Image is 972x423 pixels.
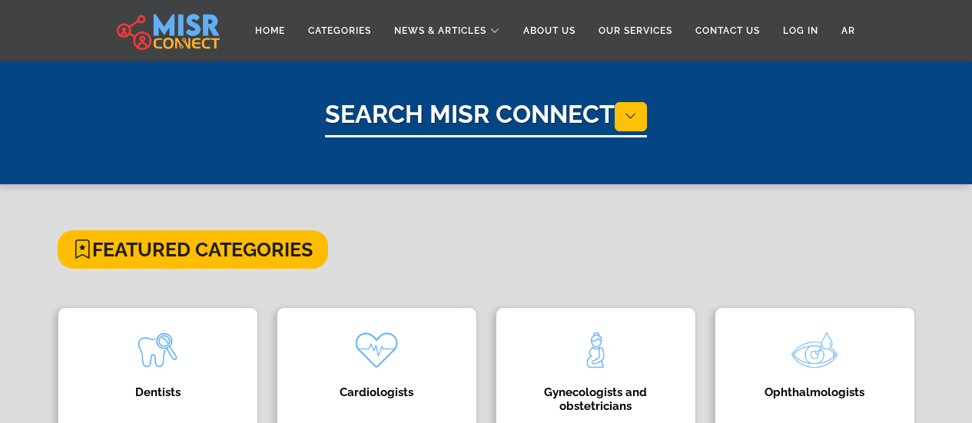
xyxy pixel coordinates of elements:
img: kQgAgBbLbYzX17DbAKQs.png [346,319,407,381]
a: Categories [297,16,383,45]
h4: Cardiologists [300,385,453,399]
a: Our Services [587,16,684,45]
span: News & Articles [394,24,486,38]
h1: Search Misr Connect [325,100,647,137]
h4: Ophthalmologists [738,385,891,399]
img: O3vASGqC8OE0Zbp7R2Y3.png [784,319,845,381]
h4: Gynecologists and obstetricians [519,385,672,413]
img: tQBIxbFzDjHNxea4mloJ.png [565,319,626,381]
a: Contact Us [684,16,771,45]
h4: Dentists [81,385,234,399]
img: main.misr_connect [117,12,220,50]
h4: Featured Categories [58,230,328,269]
a: News & Articles [383,16,512,45]
a: AR [830,16,867,45]
a: Log in [771,16,830,45]
a: Home [244,16,297,45]
a: About Us [512,16,587,45]
img: k714wZmFaHWIHbCst04N.png [127,319,188,381]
